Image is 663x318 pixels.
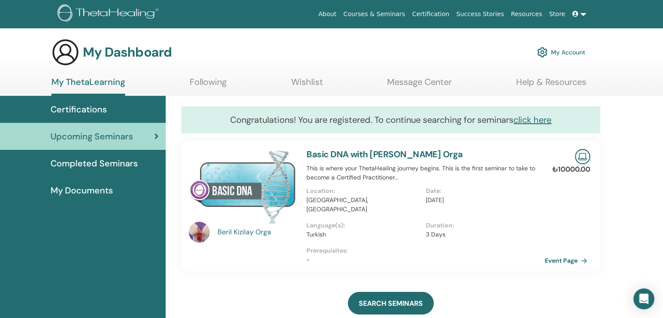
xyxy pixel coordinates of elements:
span: SEARCH SEMINARS [359,299,423,308]
span: Completed Seminars [51,157,138,170]
img: Basic DNA [189,149,296,224]
p: ₺10000.00 [552,164,590,175]
div: Congratulations! You are registered. To continue searching for seminars [181,106,600,133]
p: Turkish [306,230,420,239]
img: generic-user-icon.jpg [51,38,79,66]
a: Resources [507,6,546,22]
p: [GEOGRAPHIC_DATA], [GEOGRAPHIC_DATA] [306,196,420,214]
a: SEARCH SEMINARS [348,292,434,315]
a: Help & Resources [516,77,586,94]
a: Event Page [545,254,591,267]
img: cog.svg [537,45,547,60]
p: Language(s) : [306,221,420,230]
a: Courses & Seminars [340,6,409,22]
p: Duration : [426,221,540,230]
p: [DATE] [426,196,540,205]
p: Prerequisites : [306,246,545,255]
a: My Account [537,43,585,62]
a: Store [546,6,569,22]
a: Certification [408,6,452,22]
p: - [306,255,545,264]
img: logo.png [58,4,162,24]
img: Live Online Seminar [575,149,590,164]
span: Upcoming Seminars [51,130,133,143]
a: My ThetaLearning [51,77,125,96]
p: This is where your ThetaHealing journey begins. This is the first seminar to take to become a Cer... [306,164,545,182]
a: Wishlist [291,77,323,94]
a: Message Center [387,77,452,94]
img: default.jpg [189,222,210,243]
p: 3 Days [426,230,540,239]
a: Success Stories [453,6,507,22]
h3: My Dashboard [83,44,172,60]
a: About [315,6,340,22]
a: click here [513,114,551,125]
span: Certifications [51,103,107,116]
div: Open Intercom Messenger [633,288,654,309]
a: Following [190,77,227,94]
a: Beril Kizilay Orga [218,227,298,237]
span: My Documents [51,184,113,197]
p: Date : [426,186,540,196]
a: Basic DNA with [PERSON_NAME] Orga [306,149,462,160]
p: Location : [306,186,420,196]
